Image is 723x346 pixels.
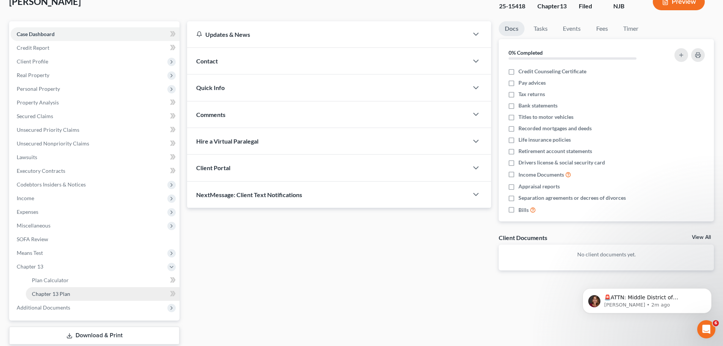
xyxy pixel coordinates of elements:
iframe: Intercom notifications message [571,272,723,325]
span: 6 [713,320,719,326]
span: Appraisal reports [518,183,560,190]
span: Chapter 13 [17,263,43,270]
a: Download & Print [9,327,180,344]
span: Property Analysis [17,99,59,106]
div: Filed [579,2,601,11]
div: Client Documents [499,234,547,242]
a: Plan Calculator [26,273,180,287]
a: Fees [590,21,614,36]
span: Titles to motor vehicles [518,113,573,121]
span: NextMessage: Client Text Notifications [196,191,302,198]
span: Lawsuits [17,154,37,160]
a: Property Analysis [11,96,180,109]
a: Timer [617,21,644,36]
strong: 0% Completed [509,49,543,56]
span: SOFA Review [17,236,48,242]
span: Credit Counseling Certificate [518,68,586,75]
div: NJB [613,2,641,11]
span: Miscellaneous [17,222,50,229]
span: Tax returns [518,90,545,98]
a: Events [557,21,587,36]
span: Case Dashboard [17,31,55,37]
a: Docs [499,21,525,36]
span: Quick Info [196,84,225,91]
span: Income [17,195,34,201]
iframe: Intercom live chat [697,320,715,338]
span: Credit Report [17,44,49,51]
span: Client Portal [196,164,230,171]
a: Executory Contracts [11,164,180,178]
span: Contact [196,57,218,65]
a: Unsecured Nonpriority Claims [11,137,180,150]
span: Hire a Virtual Paralegal [196,137,258,145]
span: Income Documents [518,171,564,179]
span: Unsecured Priority Claims [17,126,79,133]
div: Updates & News [196,30,459,38]
span: Plan Calculator [32,277,69,283]
a: Chapter 13 Plan [26,287,180,301]
span: Retirement account statements [518,147,592,155]
span: Bank statements [518,102,558,109]
span: Pay advices [518,79,546,87]
a: Lawsuits [11,150,180,164]
span: Executory Contracts [17,167,65,174]
div: 25-15418 [499,2,525,11]
p: No client documents yet. [505,251,708,258]
a: Secured Claims [11,109,180,123]
a: Credit Report [11,41,180,55]
a: SOFA Review [11,232,180,246]
span: Client Profile [17,58,48,65]
a: Tasks [528,21,554,36]
span: Comments [196,111,225,118]
span: Secured Claims [17,113,53,119]
span: Personal Property [17,85,60,92]
a: Case Dashboard [11,27,180,41]
div: Chapter [537,2,567,11]
span: Expenses [17,209,38,215]
span: Real Property [17,72,49,78]
span: 13 [560,2,567,9]
a: Unsecured Priority Claims [11,123,180,137]
span: Bills [518,206,529,214]
a: View All [692,235,711,240]
span: Recorded mortgages and deeds [518,125,592,132]
span: Separation agreements or decrees of divorces [518,194,626,202]
span: Chapter 13 Plan [32,291,70,297]
span: Codebtors Insiders & Notices [17,181,86,188]
span: Means Test [17,250,43,256]
span: Drivers license & social security card [518,159,605,166]
span: Additional Documents [17,304,70,311]
span: Unsecured Nonpriority Claims [17,140,89,147]
span: Life insurance policies [518,136,571,144]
